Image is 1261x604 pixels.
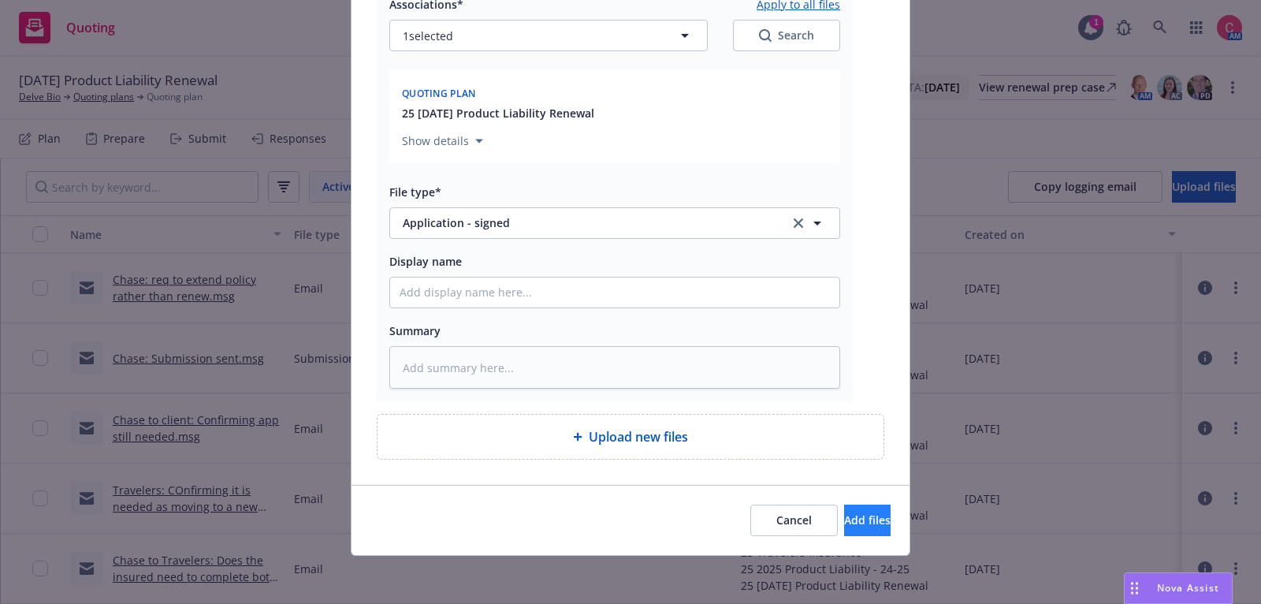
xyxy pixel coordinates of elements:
[1124,572,1233,604] button: Nova Assist
[403,28,453,44] span: 1 selected
[759,28,814,43] div: Search
[844,513,891,528] span: Add files
[377,414,884,460] div: Upload new files
[396,132,489,151] button: Show details
[402,105,594,121] button: 25 [DATE] Product Liability Renewal
[750,505,838,536] button: Cancel
[389,207,840,239] button: Application - signedclear selection
[389,20,708,51] button: 1selected
[776,513,812,528] span: Cancel
[1157,581,1219,595] span: Nova Assist
[402,87,476,100] span: Quoting plan
[403,214,768,231] span: Application - signed
[390,278,839,308] input: Add display name here...
[789,214,808,233] a: clear selection
[589,427,688,446] span: Upload new files
[1125,573,1144,603] div: Drag to move
[733,20,840,51] button: SearchSearch
[389,323,441,338] span: Summary
[389,185,441,199] span: File type*
[389,254,462,269] span: Display name
[759,29,772,42] svg: Search
[844,505,891,536] button: Add files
